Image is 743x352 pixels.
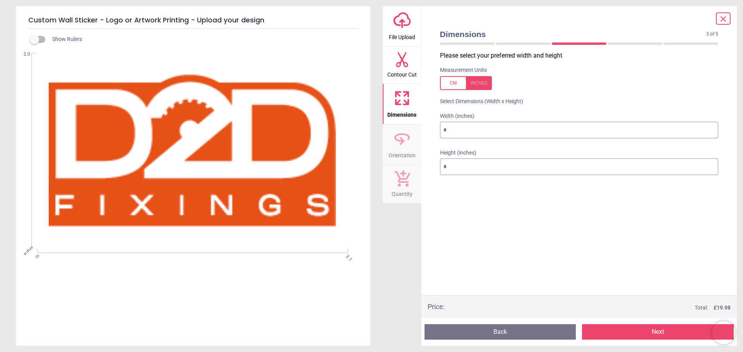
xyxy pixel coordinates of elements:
label: Measurement Units [440,66,487,74]
button: Dimensions [383,84,421,124]
span: Orientation [389,148,416,160]
label: Select Dimensions (Width x Height) [434,98,523,105]
button: Back [425,324,576,340]
span: inches [22,245,33,256]
iframe: Brevo live chat [712,321,735,344]
label: Height (inches) [440,149,719,157]
span: 3 of 5 [706,31,718,37]
span: File Upload [389,30,415,41]
span: Contour Cut [387,67,417,79]
button: Orientation [383,124,421,165]
button: Contour Cut [383,47,421,84]
span: 0 [34,253,39,258]
span: Dimensions [387,107,416,119]
span: Quantity [392,187,413,198]
p: Please select your preferred width and height [440,51,725,60]
button: Next [582,324,734,340]
label: Width (inches) [440,112,719,120]
div: Show Rulers [34,35,370,44]
h5: Custom Wall Sticker - Logo or Artwork Printing - Upload your design [28,12,358,29]
div: Total: [456,304,731,312]
button: File Upload [383,6,421,46]
span: 3.1 [344,253,349,258]
span: 19.98 [717,304,731,311]
div: Price : [428,302,445,311]
span: 2.0 [15,51,30,58]
button: Quantity [383,165,421,203]
span: Dimensions [440,29,707,40]
span: £ [714,304,731,312]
